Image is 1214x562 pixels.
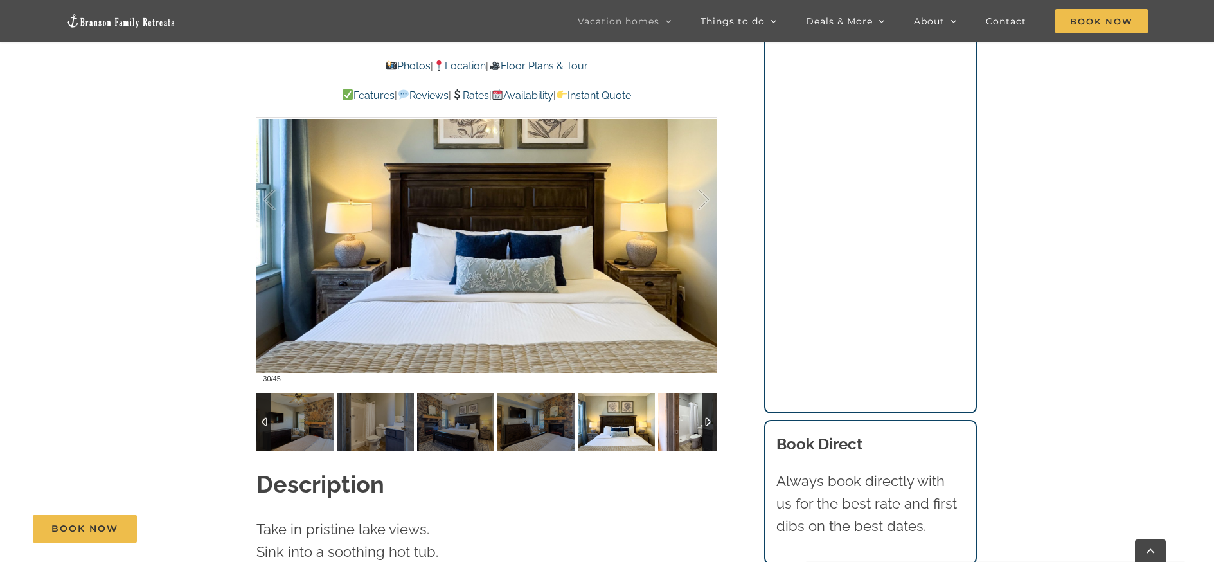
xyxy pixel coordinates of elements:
[488,60,587,72] a: Floor Plans & Tour
[66,14,175,28] img: Branson Family Retreats Logo
[578,393,655,451] img: Dreamweaver-Cabin-at-Table-Rock-Lake-3007-scaled.jpg-nggid043010-ngg0dyn-120x90-00f0w010c011r110f...
[701,17,765,26] span: Things to do
[33,515,137,543] a: Book Now
[806,17,873,26] span: Deals & More
[492,89,503,100] img: 📆
[337,393,414,451] img: Dreamweaver-Cabin-at-Table-Rock-Lake-3029-scaled.jpg-nggid043024-ngg0dyn-120x90-00f0w010c011r110f...
[256,471,384,498] strong: Description
[658,393,735,451] img: Dreamweaver-Cabin-at-Table-Rock-Lake-3008-scaled.jpg-nggid043011-ngg0dyn-120x90-00f0w010c011r110f...
[398,89,409,100] img: 💬
[256,393,334,451] img: Dreamweaver-Cabin-at-Table-Rock-Lake-3028-scaled.jpg-nggid043023-ngg0dyn-120x90-00f0w010c011r110f...
[452,89,462,100] img: 💲
[776,435,862,453] b: Book Direct
[492,89,553,102] a: Availability
[386,60,397,71] img: 📸
[342,89,395,102] a: Features
[434,60,444,71] img: 📍
[556,89,631,102] a: Instant Quote
[451,89,489,102] a: Rates
[397,89,448,102] a: Reviews
[256,87,717,104] p: | | | |
[986,17,1026,26] span: Contact
[914,17,945,26] span: About
[578,17,659,26] span: Vacation homes
[557,89,567,100] img: 👉
[386,60,431,72] a: Photos
[51,523,118,534] span: Book Now
[256,58,717,75] p: | |
[776,470,964,538] p: Always book directly with us for the best rate and first dibs on the best dates.
[490,60,500,71] img: 🎥
[417,393,494,451] img: Dreamweaver-Cabin-at-Table-Rock-Lake-3004-scaled.jpg-nggid043029-ngg0dyn-120x90-00f0w010c011r110f...
[497,393,575,451] img: Dreamweaver-Cabin-at-Table-Rock-Lake-3005-scaled.jpg-nggid043009-ngg0dyn-120x90-00f0w010c011r110f...
[343,89,353,100] img: ✅
[433,60,486,72] a: Location
[1055,9,1148,33] span: Book Now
